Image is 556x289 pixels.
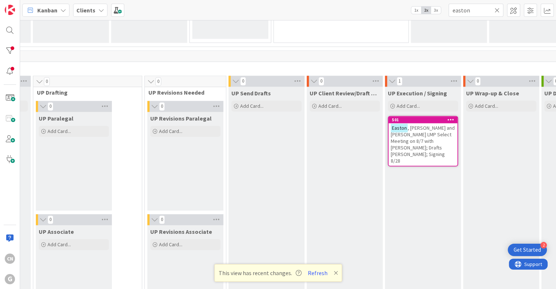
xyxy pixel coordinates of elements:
[514,246,541,254] div: Get Started
[37,89,133,96] span: UP Drafting
[15,1,33,10] span: Support
[411,7,421,14] span: 1x
[37,6,57,15] span: Kanban
[389,117,457,123] div: 501
[466,90,519,97] span: UP Wrap-up & Close
[5,254,15,264] div: CN
[397,103,420,109] span: Add Card...
[305,268,330,278] button: Refresh
[150,228,212,235] span: UP Revisions Associate
[475,103,498,109] span: Add Card...
[391,123,408,132] mark: Easton
[39,228,74,235] span: UP Associate
[431,7,441,14] span: 3x
[218,269,301,277] span: This view has recent changes.
[318,77,324,85] span: 0
[155,77,161,86] span: 0
[39,115,73,122] span: UP Paralegal
[159,215,165,224] span: 0
[421,7,431,14] span: 2x
[388,90,447,97] span: UP Execution / Signing
[148,89,217,96] span: UP Revisions Needed
[48,102,53,111] span: 0
[231,90,271,97] span: UP Send Drafts
[318,103,342,109] span: Add Card...
[5,274,15,284] div: G
[150,115,212,122] span: UP Revisions Paralegal
[391,125,455,164] span: , [PERSON_NAME] and [PERSON_NAME] LMP Select Meeting on 8/7 with [PERSON_NAME]; Drafts [PERSON_NA...
[48,128,71,134] span: Add Card...
[240,103,264,109] span: Add Card...
[48,241,71,248] span: Add Card...
[389,117,457,166] div: 501Easton, [PERSON_NAME] and [PERSON_NAME] LMP Select Meeting on 8/7 with [PERSON_NAME]; Drafts [...
[475,77,481,85] span: 0
[76,7,95,14] b: Clients
[540,242,547,248] div: 2
[392,117,457,122] div: 501
[159,241,182,248] span: Add Card...
[240,77,246,85] span: 0
[5,5,15,15] img: Visit kanbanzone.com
[508,244,547,256] div: Open Get Started checklist, remaining modules: 2
[397,77,402,85] span: 1
[449,4,503,17] input: Quick Filter...
[48,215,53,224] span: 0
[159,128,182,134] span: Add Card...
[44,77,50,86] span: 0
[159,102,165,111] span: 0
[388,116,458,166] a: 501Easton, [PERSON_NAME] and [PERSON_NAME] LMP Select Meeting on 8/7 with [PERSON_NAME]; Drafts [...
[310,90,380,97] span: UP Client Review/Draft Review Meeting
